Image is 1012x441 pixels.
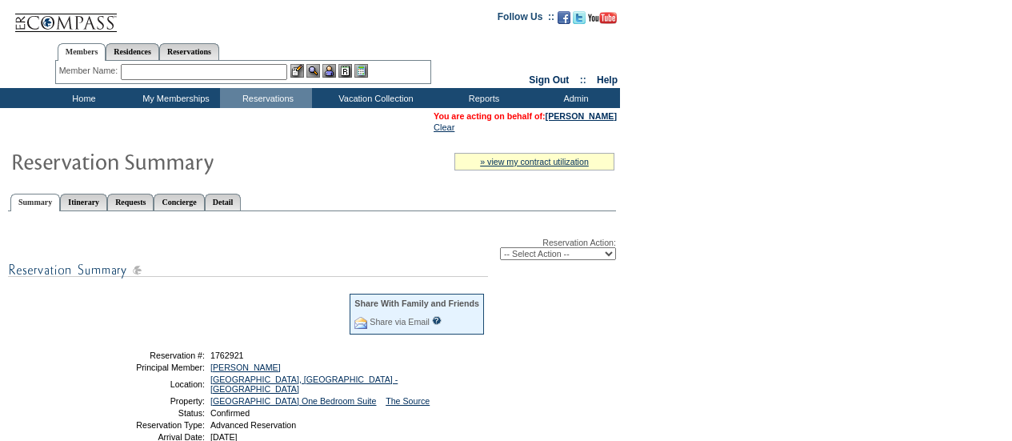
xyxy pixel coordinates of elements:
a: Subscribe to our YouTube Channel [588,16,617,26]
a: Help [597,74,618,86]
span: Advanced Reservation [210,420,296,430]
a: [PERSON_NAME] [546,111,617,121]
span: You are acting on behalf of: [434,111,617,121]
td: Vacation Collection [312,88,436,108]
div: Member Name: [59,64,121,78]
a: Follow us on Twitter [573,16,586,26]
a: Sign Out [529,74,569,86]
img: b_calculator.gif [354,64,368,78]
a: The Source [386,396,430,406]
td: Home [36,88,128,108]
a: Itinerary [60,194,107,210]
span: 1762921 [210,351,244,360]
a: [GEOGRAPHIC_DATA], [GEOGRAPHIC_DATA] - [GEOGRAPHIC_DATA] [210,375,398,394]
a: Members [58,43,106,61]
span: :: [580,74,586,86]
img: Reservations [338,64,352,78]
a: Clear [434,122,454,132]
img: Reservaton Summary [10,145,330,177]
a: » view my contract utilization [480,157,589,166]
td: Reservation #: [90,351,205,360]
a: Residences [106,43,159,60]
td: Admin [528,88,620,108]
td: Location: [90,375,205,394]
img: subTtlResSummary.gif [8,260,488,280]
a: Concierge [154,194,204,210]
a: Summary [10,194,60,211]
img: Become our fan on Facebook [558,11,570,24]
input: What is this? [432,316,442,325]
td: Reservations [220,88,312,108]
img: b_edit.gif [290,64,304,78]
a: Become our fan on Facebook [558,16,570,26]
span: Confirmed [210,408,250,418]
a: Detail [205,194,242,210]
img: Subscribe to our YouTube Channel [588,12,617,24]
a: Reservations [159,43,219,60]
td: Principal Member: [90,363,205,372]
a: [PERSON_NAME] [210,363,281,372]
img: Follow us on Twitter [573,11,586,24]
a: [GEOGRAPHIC_DATA] One Bedroom Suite [210,396,376,406]
td: Reservation Type: [90,420,205,430]
img: View [306,64,320,78]
img: Impersonate [322,64,336,78]
td: Property: [90,396,205,406]
td: Follow Us :: [498,10,554,29]
td: Status: [90,408,205,418]
div: Reservation Action: [8,238,616,260]
td: My Memberships [128,88,220,108]
a: Requests [107,194,154,210]
a: Share via Email [370,317,430,327]
div: Share With Family and Friends [354,299,479,308]
td: Reports [436,88,528,108]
